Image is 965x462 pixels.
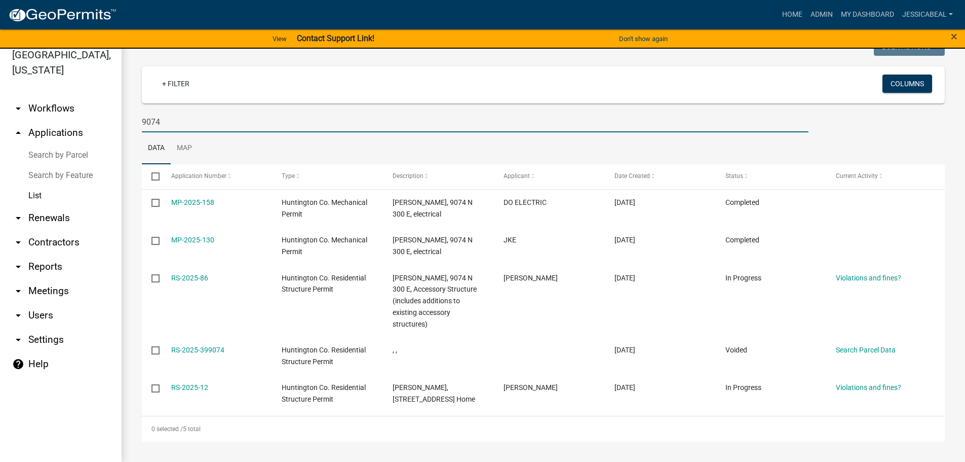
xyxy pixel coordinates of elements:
i: arrow_drop_down [12,236,24,248]
strong: Contact Support Link! [297,33,374,43]
datatable-header-cell: Type [272,164,383,189]
span: Huntington Co. Residential Structure Permit [282,383,366,403]
i: arrow_drop_down [12,334,24,346]
span: Spurgeon, Alex, 9074 N 300 E, New Home [393,383,475,403]
span: Voided [725,346,747,354]
datatable-header-cell: Date Created [605,164,716,189]
span: Spurgeon, Suellen, 9074 N 300 E, electrical [393,236,473,256]
button: Columns [882,75,932,93]
i: arrow_drop_down [12,285,24,297]
span: Troy Slattery [504,383,558,392]
button: Bulk Actions [874,38,945,56]
span: 09/15/2025 [614,198,635,206]
span: 12/13/2024 [614,383,635,392]
i: arrow_drop_down [12,309,24,322]
i: arrow_drop_up [12,127,24,139]
i: arrow_drop_down [12,102,24,115]
datatable-header-cell: Select [142,164,161,189]
span: 04/02/2025 [614,346,635,354]
div: 5 total [142,416,945,442]
span: Date Created [614,172,650,180]
span: , , [393,346,397,354]
a: Violations and fines? [836,274,901,282]
a: JessicaBeal [898,5,957,24]
button: Close [951,30,957,43]
i: arrow_drop_down [12,261,24,273]
span: Current Activity [836,172,878,180]
span: Type [282,172,295,180]
span: Description [393,172,423,180]
span: Applicant [504,172,530,180]
span: 0 selected / [151,425,183,433]
span: Spurgeon, Alex, 9074 N 300 E, Accessory Structure (includes additions to existing accessory struc... [393,274,477,328]
datatable-header-cell: Status [715,164,826,189]
span: Huntington Co. Residential Structure Permit [282,274,366,294]
span: Kimberly Hostetler [504,274,558,282]
span: Huntington Co. Mechanical Permit [282,198,367,218]
span: Huntington Co. Residential Structure Permit [282,346,366,366]
span: In Progress [725,274,761,282]
a: Home [778,5,806,24]
i: arrow_drop_down [12,212,24,224]
span: JKE [504,236,516,244]
span: Completed [725,236,759,244]
datatable-header-cell: Description [383,164,494,189]
span: Spurgeon, Alex, 9074 N 300 E, electrical [393,198,473,218]
a: Map [171,132,198,165]
a: Violations and fines? [836,383,901,392]
input: Search for applications [142,112,808,132]
a: RS-2025-399074 [171,346,224,354]
button: Don't show again [615,30,672,47]
a: MP-2025-158 [171,198,214,206]
a: + Filter [154,75,198,93]
a: MP-2025-130 [171,236,214,244]
span: In Progress [725,383,761,392]
i: help [12,358,24,370]
a: RS-2025-12 [171,383,208,392]
a: RS-2025-86 [171,274,208,282]
span: 08/01/2025 [614,236,635,244]
span: Status [725,172,743,180]
datatable-header-cell: Application Number [161,164,272,189]
datatable-header-cell: Applicant [494,164,605,189]
span: Application Number [171,172,226,180]
a: My Dashboard [837,5,898,24]
span: 06/04/2025 [614,274,635,282]
a: View [268,30,291,47]
a: Admin [806,5,837,24]
span: DO ELECTRIC [504,198,547,206]
datatable-header-cell: Current Activity [826,164,937,189]
a: Search Parcel Data [836,346,896,354]
span: Huntington Co. Mechanical Permit [282,236,367,256]
span: Completed [725,198,759,206]
span: × [951,29,957,44]
a: Data [142,132,171,165]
